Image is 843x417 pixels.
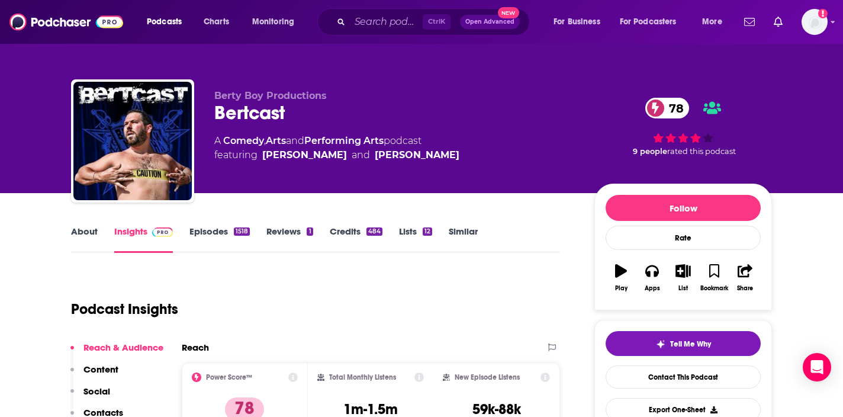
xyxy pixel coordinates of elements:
img: Podchaser - Follow, Share and Rate Podcasts [9,11,123,33]
button: open menu [612,12,694,31]
img: Bertcast [73,82,192,200]
span: Open Advanced [465,19,514,25]
a: About [71,226,98,253]
div: Open Intercom Messenger [803,353,831,381]
span: Monitoring [252,14,294,30]
button: List [668,256,699,299]
button: Show profile menu [802,9,828,35]
a: Similar [449,226,478,253]
span: and [352,148,370,162]
span: Berty Boy Productions [214,90,327,101]
div: Share [737,285,753,292]
div: 1518 [234,227,250,236]
span: New [498,7,519,18]
div: A podcast [214,134,459,162]
svg: Add a profile image [818,9,828,18]
a: Arts [266,135,286,146]
h2: Total Monthly Listens [329,373,396,381]
div: [PERSON_NAME] [375,148,459,162]
span: For Podcasters [620,14,677,30]
a: Show notifications dropdown [769,12,787,32]
div: 1 [307,227,313,236]
div: Bookmark [700,285,728,292]
p: Reach & Audience [83,342,163,353]
a: Reviews1 [266,226,313,253]
div: Apps [645,285,660,292]
button: open menu [694,12,737,31]
p: Content [83,364,118,375]
button: Bookmark [699,256,729,299]
span: Charts [204,14,229,30]
img: User Profile [802,9,828,35]
button: tell me why sparkleTell Me Why [606,331,761,356]
button: Open AdvancedNew [460,15,520,29]
span: and [286,135,304,146]
span: Ctrl K [423,14,451,30]
span: 78 [657,98,690,118]
div: List [678,285,688,292]
div: Rate [606,226,761,250]
span: rated this podcast [667,147,736,156]
a: Episodes1518 [189,226,250,253]
span: For Business [554,14,600,30]
button: open menu [545,12,615,31]
span: Logged in as jinastanfill [802,9,828,35]
span: 9 people [633,147,667,156]
button: Social [70,386,110,408]
a: Comedy [223,135,264,146]
h1: Podcast Insights [71,300,178,318]
img: tell me why sparkle [656,339,665,349]
div: 78 9 peoplerated this podcast [594,90,772,163]
span: featuring [214,148,459,162]
p: Social [83,386,110,397]
a: Performing Arts [304,135,384,146]
div: Search podcasts, credits, & more... [329,8,541,36]
div: Play [615,285,628,292]
button: Apps [636,256,667,299]
div: 12 [423,227,432,236]
button: open menu [139,12,197,31]
span: More [702,14,722,30]
a: Credits484 [330,226,382,253]
h2: New Episode Listens [455,373,520,381]
a: 78 [645,98,690,118]
button: Play [606,256,636,299]
a: Contact This Podcast [606,365,761,389]
img: Podchaser Pro [152,227,173,237]
button: Content [70,364,118,386]
input: Search podcasts, credits, & more... [350,12,423,31]
a: InsightsPodchaser Pro [114,226,173,253]
button: Follow [606,195,761,221]
button: Share [730,256,761,299]
h2: Power Score™ [206,373,252,381]
span: Podcasts [147,14,182,30]
a: Bert Kreischer [262,148,347,162]
span: , [264,135,266,146]
h2: Reach [182,342,209,353]
div: 484 [366,227,382,236]
a: Show notifications dropdown [739,12,760,32]
button: open menu [244,12,310,31]
button: Reach & Audience [70,342,163,364]
a: Lists12 [399,226,432,253]
span: Tell Me Why [670,339,711,349]
a: Charts [196,12,236,31]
